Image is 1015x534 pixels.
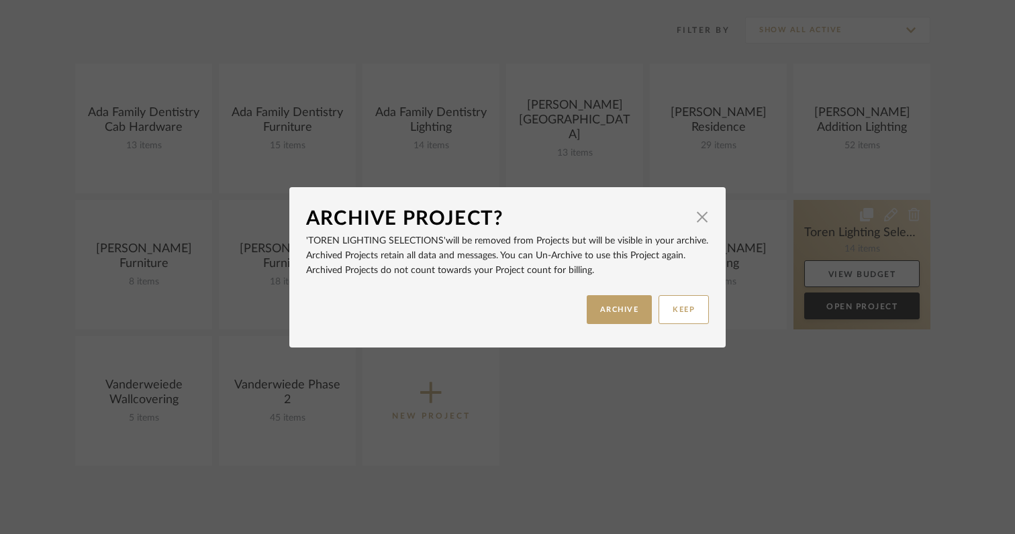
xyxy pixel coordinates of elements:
span: 'Toren Lighting Selections' [306,236,446,246]
dialog-header: Archive Project? [306,204,709,233]
button: KEEP [659,295,709,324]
div: Archive Project? [306,204,689,233]
button: ARCHIVE [587,295,652,324]
p: will be removed from Projects but will be visible in your archive. Archived Projects retain all d... [306,233,709,278]
button: Close [689,204,716,231]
